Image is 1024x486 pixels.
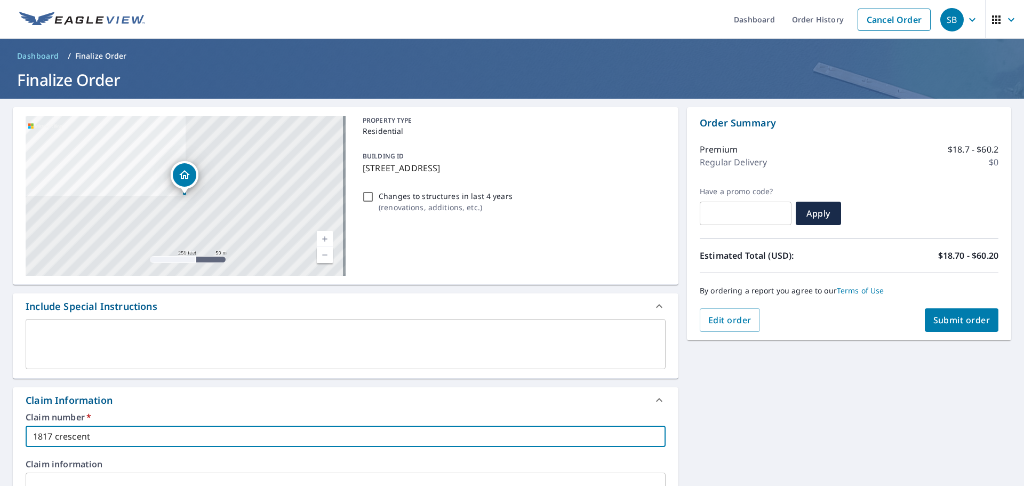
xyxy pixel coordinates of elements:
label: Claim information [26,460,666,468]
button: Edit order [700,308,760,332]
label: Have a promo code? [700,187,791,196]
div: Include Special Instructions [13,293,678,319]
img: EV Logo [19,12,145,28]
p: $18.70 - $60.20 [938,249,998,262]
p: Residential [363,125,661,137]
a: Current Level 17, Zoom Out [317,247,333,263]
p: Estimated Total (USD): [700,249,849,262]
p: $18.7 - $60.2 [948,143,998,156]
div: Include Special Instructions [26,299,157,314]
p: Finalize Order [75,51,127,61]
a: Current Level 17, Zoom In [317,231,333,247]
li: / [68,50,71,62]
p: By ordering a report you agree to our [700,286,998,296]
a: Cancel Order [858,9,931,31]
p: Premium [700,143,738,156]
button: Apply [796,202,841,225]
p: Changes to structures in last 4 years [379,190,513,202]
h1: Finalize Order [13,69,1011,91]
a: Dashboard [13,47,63,65]
p: PROPERTY TYPE [363,116,661,125]
p: Regular Delivery [700,156,767,169]
p: ( renovations, additions, etc. ) [379,202,513,213]
div: Dropped pin, building 1, Residential property, 1817 Crescent Dr Pekin, IL 61554 [171,161,198,194]
nav: breadcrumb [13,47,1011,65]
span: Submit order [933,314,990,326]
button: Submit order [925,308,999,332]
label: Claim number [26,413,666,421]
span: Dashboard [17,51,59,61]
div: SB [940,8,964,31]
p: $0 [989,156,998,169]
span: Apply [804,208,833,219]
div: Claim Information [13,387,678,413]
p: [STREET_ADDRESS] [363,162,661,174]
span: Edit order [708,314,751,326]
p: BUILDING ID [363,152,404,161]
div: Claim Information [26,393,113,408]
a: Terms of Use [837,285,884,296]
p: Order Summary [700,116,998,130]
